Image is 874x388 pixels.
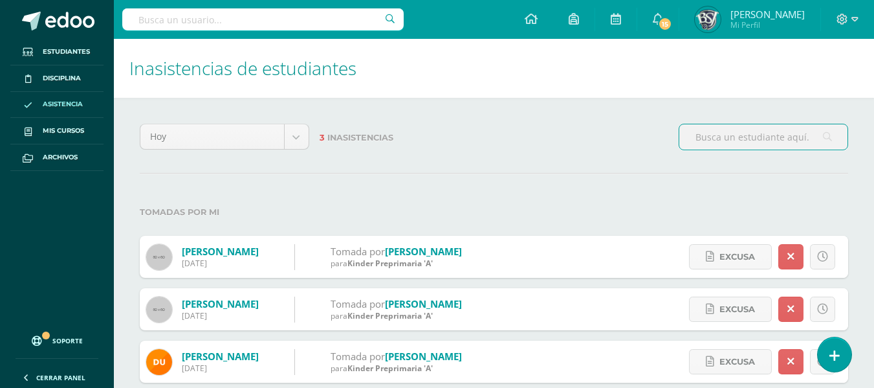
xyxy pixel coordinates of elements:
a: [PERSON_NAME] [182,350,259,363]
a: Excusa [689,349,772,374]
a: Excusa [689,244,772,269]
div: para [331,310,462,321]
a: Mis cursos [10,118,104,144]
span: Soporte [52,336,83,345]
a: [PERSON_NAME] [182,297,259,310]
a: Soporte [16,323,98,355]
span: Disciplina [43,73,81,84]
span: Tomada por [331,297,385,310]
a: [PERSON_NAME] [385,350,462,363]
span: Cerrar panel [36,373,85,382]
span: Estudiantes [43,47,90,57]
div: [DATE] [182,310,259,321]
img: 60x60 [146,244,172,270]
span: Asistencia [43,99,83,109]
a: Estudiantes [10,39,104,65]
span: Mi Perfil [730,19,805,30]
span: Tomada por [331,350,385,363]
a: Hoy [140,124,309,149]
div: [DATE] [182,363,259,374]
a: [PERSON_NAME] [385,245,462,258]
div: para [331,363,462,374]
span: Excusa [719,297,755,321]
span: Excusa [719,245,755,269]
label: Tomadas por mi [140,199,848,225]
img: 60x60 [146,297,172,323]
span: Tomada por [331,245,385,258]
span: Mis cursos [43,126,84,136]
a: Archivos [10,144,104,171]
span: Archivos [43,152,78,163]
span: [PERSON_NAME] [730,8,805,21]
a: Excusa [689,297,772,322]
img: 5a27d97d7e45eb5b7870a5c093aedd6a.png [146,349,172,375]
span: 3 [320,133,325,143]
input: Busca un usuario... [122,8,404,30]
img: 3fd003597c13ba8f79d60c6ace793a6e.png [695,6,721,32]
span: Hoy [150,124,274,149]
span: 15 [658,17,672,31]
span: Excusa [719,350,755,374]
span: Kinder Preprimaria 'A' [347,310,433,321]
a: [PERSON_NAME] [182,245,259,258]
input: Busca un estudiante aquí... [679,124,847,150]
span: Kinder Preprimaria 'A' [347,363,433,374]
a: [PERSON_NAME] [385,297,462,310]
a: Asistencia [10,92,104,119]
span: Inasistencias [327,133,393,143]
span: Inasistencias de estudiantes [129,56,356,80]
div: para [331,258,462,269]
div: [DATE] [182,258,259,269]
span: Kinder Preprimaria 'A' [347,258,433,269]
a: Disciplina [10,65,104,92]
